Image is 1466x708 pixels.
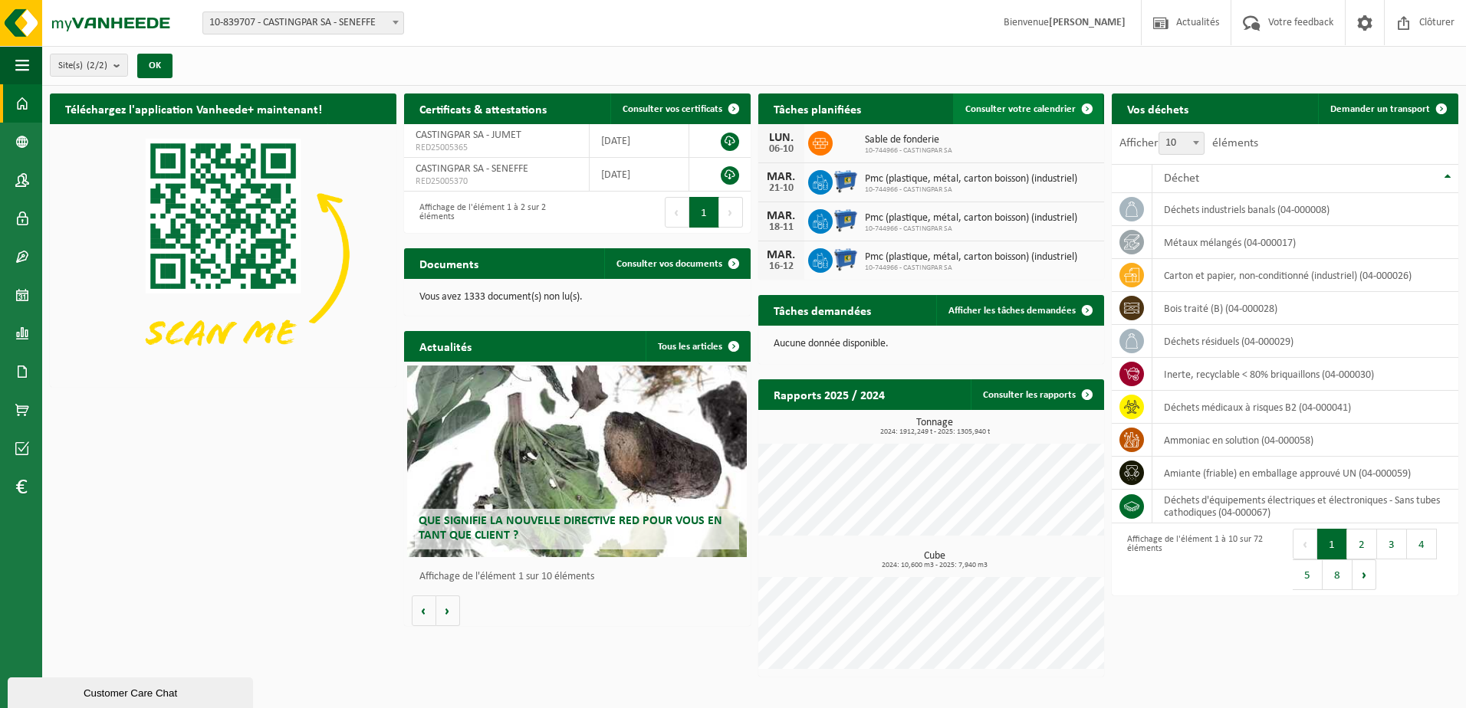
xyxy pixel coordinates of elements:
[766,551,1105,569] h3: Cube
[416,129,521,141] span: CASTINGPAR SA - JUMET
[758,295,886,325] h2: Tâches demandées
[610,93,749,124] a: Consulter vos certificats
[1407,529,1437,559] button: 4
[774,339,1090,349] p: Aucune donnée disponible.
[623,104,722,114] span: Consulter vos certificats
[1293,559,1323,590] button: 5
[416,142,578,154] span: RED25005365
[419,292,735,303] p: Vous avez 1333 document(s) non lu(s).
[766,562,1105,569] span: 2024: 10,600 m3 - 2025: 7,940 m3
[1119,527,1277,592] div: Affichage de l'élément 1 à 10 sur 72 éléments
[604,248,749,279] a: Consulter vos documents
[1353,559,1376,590] button: Next
[766,144,797,155] div: 06-10
[1330,104,1430,114] span: Demander un transport
[1049,17,1126,28] strong: [PERSON_NAME]
[419,515,722,542] span: Que signifie la nouvelle directive RED pour vous en tant que client ?
[1159,132,1205,155] span: 10
[1317,529,1347,559] button: 1
[948,306,1076,316] span: Afficher les tâches demandées
[865,264,1077,273] span: 10-744966 - CASTINGPAR SA
[203,12,403,34] span: 10-839707 - CASTINGPAR SA - SENEFFE
[407,365,747,557] a: Que signifie la nouvelle directive RED pour vous en tant que client ?
[50,93,337,123] h2: Téléchargez l'application Vanheede+ maintenant!
[719,197,743,228] button: Next
[971,379,1103,410] a: Consulter les rapports
[1152,391,1458,424] td: déchets médicaux à risques B2 (04-000041)
[404,248,494,278] h2: Documents
[936,295,1103,326] a: Afficher les tâches demandées
[590,158,689,192] td: [DATE]
[833,168,859,194] img: WB-0660-HPE-BE-01
[404,93,562,123] h2: Certificats & attestations
[202,11,404,34] span: 10-839707 - CASTINGPAR SA - SENEFFE
[404,331,487,361] h2: Actualités
[1112,93,1204,123] h2: Vos déchets
[87,61,107,70] count: (2/2)
[416,175,578,188] span: RED25005370
[58,54,107,77] span: Site(s)
[758,379,900,409] h2: Rapports 2025 / 2024
[865,212,1077,225] span: Pmc (plastique, métal, carton boisson) (industriel)
[1164,172,1199,185] span: Déchet
[50,124,396,384] img: Download de VHEPlus App
[665,197,689,228] button: Previous
[766,183,797,194] div: 21-10
[833,246,859,272] img: WB-0660-HPE-BE-01
[50,54,128,77] button: Site(s)(2/2)
[865,173,1077,185] span: Pmc (plastique, métal, carton boisson) (industriel)
[689,197,719,228] button: 1
[1152,292,1458,325] td: bois traité (B) (04-000028)
[1152,226,1458,259] td: métaux mélangés (04-000017)
[8,674,256,708] iframe: chat widget
[616,259,722,269] span: Consulter vos documents
[1318,93,1457,124] a: Demander un transport
[865,225,1077,234] span: 10-744966 - CASTINGPAR SA
[646,331,749,362] a: Tous les articles
[965,104,1076,114] span: Consulter votre calendrier
[766,428,1105,436] span: 2024: 1912,249 t - 2025: 1305,940 t
[1159,133,1204,154] span: 10
[953,93,1103,124] a: Consulter votre calendrier
[758,93,876,123] h2: Tâches planifiées
[1152,325,1458,358] td: déchets résiduels (04-000029)
[1377,529,1407,559] button: 3
[1152,358,1458,391] td: inerte, recyclable < 80% briquaillons (04-000030)
[137,54,173,78] button: OK
[416,163,528,175] span: CASTINGPAR SA - SENEFFE
[766,222,797,233] div: 18-11
[419,572,743,582] p: Affichage de l'élément 1 sur 10 éléments
[1323,559,1353,590] button: 8
[590,124,689,158] td: [DATE]
[865,251,1077,264] span: Pmc (plastique, métal, carton boisson) (industriel)
[1152,424,1458,457] td: Ammoniac en solution (04-000058)
[412,195,570,229] div: Affichage de l'élément 1 à 2 sur 2 éléments
[865,146,952,156] span: 10-744966 - CASTINGPAR SA
[865,185,1077,195] span: 10-744966 - CASTINGPAR SA
[412,595,436,626] button: Vorige
[833,207,859,233] img: WB-0660-HPE-BE-01
[1119,137,1258,149] label: Afficher éléments
[1347,529,1377,559] button: 2
[1293,529,1317,559] button: Previous
[865,134,952,146] span: Sable de fonderie
[1152,193,1458,226] td: déchets industriels banals (04-000008)
[436,595,460,626] button: Volgende
[766,249,797,261] div: MAR.
[1152,490,1458,523] td: déchets d'équipements électriques et électroniques - Sans tubes cathodiques (04-000067)
[766,132,797,144] div: LUN.
[766,210,797,222] div: MAR.
[766,171,797,183] div: MAR.
[1152,457,1458,490] td: amiante (friable) en emballage approuvé UN (04-000059)
[766,261,797,272] div: 16-12
[1152,259,1458,292] td: carton et papier, non-conditionné (industriel) (04-000026)
[766,418,1105,436] h3: Tonnage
